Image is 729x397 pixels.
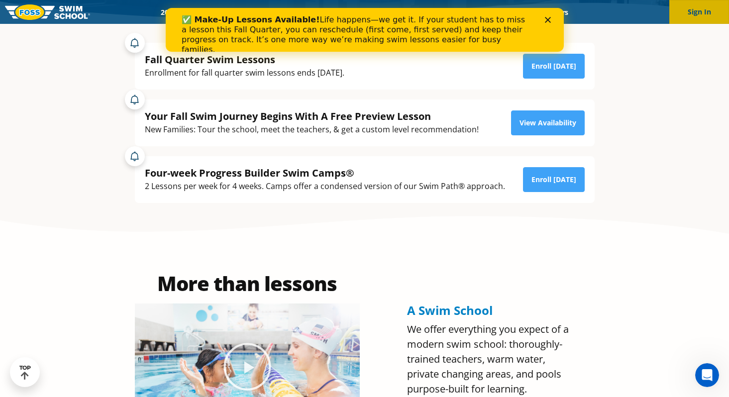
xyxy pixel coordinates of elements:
a: Blog [504,7,535,17]
a: Enroll [DATE] [523,167,585,192]
h2: More than lessons [135,274,360,294]
div: Your Fall Swim Journey Begins With A Free Preview Lesson [145,109,479,123]
div: New Families: Tour the school, meet the teachers, & get a custom level recommendation! [145,123,479,136]
a: Schools [214,7,256,17]
div: Life happens—we get it. If your student has to miss a lesson this Fall Quarter, you can reschedul... [16,7,366,47]
div: Close [379,9,389,15]
div: 2 Lessons per week for 4 weeks. Camps offer a condensed version of our Swim Path® approach. [145,180,505,193]
a: Careers [535,7,577,17]
div: Fall Quarter Swim Lessons [145,53,344,66]
a: Swim Like [PERSON_NAME] [399,7,505,17]
img: FOSS Swim School Logo [5,4,90,20]
a: About FOSS [343,7,399,17]
a: Enroll [DATE] [523,54,585,79]
iframe: Intercom live chat [695,363,719,387]
div: Four-week Progress Builder Swim Camps® [145,166,505,180]
a: View Availability [511,110,585,135]
div: Play Video about Olympian Regan Smith, FOSS [222,342,272,392]
iframe: Intercom live chat banner [166,8,564,52]
a: 2025 Calendar [152,7,214,17]
span: We offer everything you expect of a modern swim school: thoroughly-trained teachers, warm water, ... [407,322,569,396]
div: TOP [19,365,31,380]
a: Swim Path® Program [256,7,343,17]
b: ✅ Make-Up Lessons Available! [16,7,154,16]
span: A Swim School [407,302,493,318]
div: Enrollment for fall quarter swim lessons ends [DATE]. [145,66,344,80]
